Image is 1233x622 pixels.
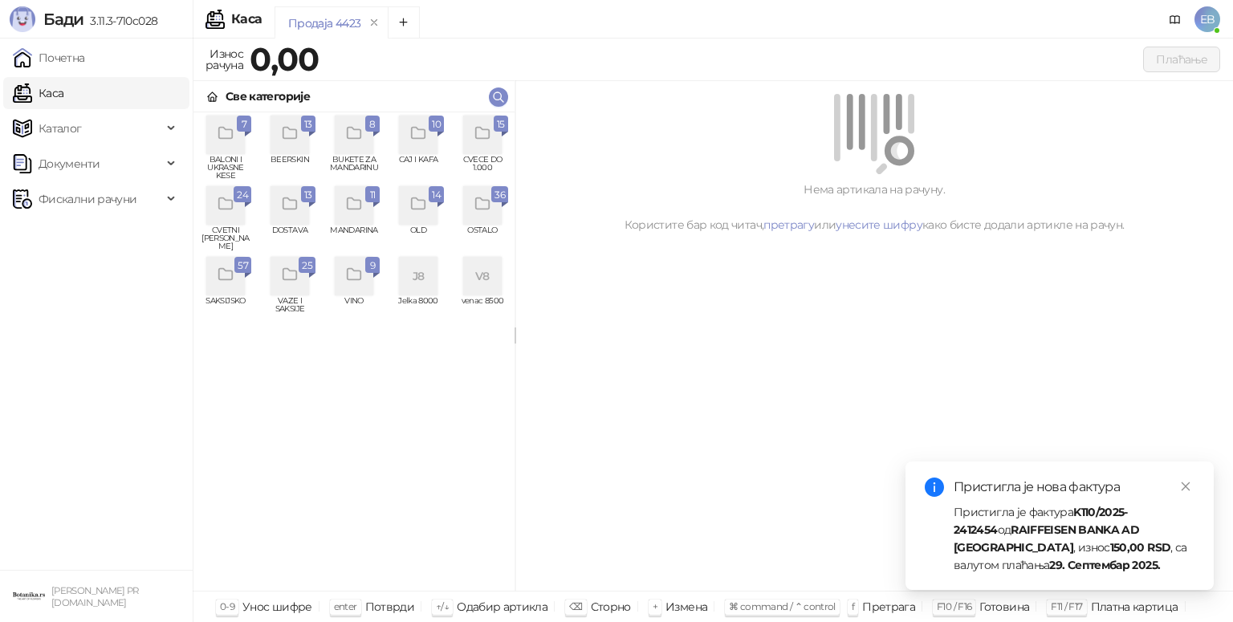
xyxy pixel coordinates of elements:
div: J8 [399,257,437,295]
span: BUKETE ZA MANDARINU [328,156,380,180]
span: BEERSKIN [264,156,315,180]
small: [PERSON_NAME] PR [DOMAIN_NAME] [51,585,139,608]
span: VINO [328,297,380,321]
span: Бади [43,10,83,29]
a: Каса [13,77,63,109]
img: Logo [10,6,35,32]
span: 14 [432,186,441,204]
span: 0-9 [220,600,234,612]
a: унесите шифру [836,217,922,232]
div: Нема артикала на рачуну. Користите бар код читач, или како бисте додали артикле на рачун. [535,181,1214,234]
a: претрагу [763,217,814,232]
span: 13 [304,186,312,204]
span: OSTALO [457,226,508,250]
span: ↑/↓ [436,600,449,612]
span: 8 [368,116,376,133]
span: F11 / F17 [1051,600,1082,612]
strong: RAIFFEISEN BANKA AD [GEOGRAPHIC_DATA] [954,522,1139,555]
div: Претрага [862,596,915,617]
span: 25 [302,257,312,274]
span: 36 [494,186,505,204]
span: MANDARINA [328,226,380,250]
div: Продаја 4423 [288,14,360,32]
span: 13 [304,116,312,133]
span: CVECE DO 1.000 [457,156,508,180]
strong: 29. Септембар 2025. [1049,558,1160,572]
button: Add tab [388,6,420,39]
span: 9 [368,257,376,274]
span: VAZE I SAKSIJE [264,297,315,321]
span: venac 8500 [457,297,508,321]
span: 11 [368,186,376,204]
div: Готовина [979,596,1029,617]
div: Потврди [365,596,415,617]
div: grid [193,112,515,591]
div: Пристигла је фактура од , износ , са валутом плаћања [954,503,1194,574]
span: F10 / F16 [937,600,971,612]
button: remove [364,16,385,30]
div: Износ рачуна [202,43,246,75]
span: 7 [240,116,248,133]
span: Фискални рачуни [39,183,136,215]
div: Платна картица [1091,596,1178,617]
div: Каса [231,13,262,26]
span: EB [1194,6,1220,32]
span: 57 [238,257,248,274]
strong: 0,00 [250,39,319,79]
span: enter [334,600,357,612]
span: + [653,600,657,612]
span: f [852,600,854,612]
div: V8 [463,257,502,295]
span: 10 [432,116,441,133]
a: Почетна [13,42,85,74]
span: OLD [393,226,444,250]
div: Сторно [591,596,631,617]
span: SAKSIJSKO [200,297,251,321]
div: Унос шифре [242,596,312,617]
span: close [1180,481,1191,492]
button: Плаћање [1143,47,1220,72]
span: CVETNI [PERSON_NAME] [200,226,251,250]
div: Све категорије [226,87,310,105]
span: Каталог [39,112,82,144]
span: info-circle [925,478,944,497]
strong: K110/2025-2412454 [954,505,1128,537]
span: ⌫ [569,600,582,612]
span: CAJ I KAFA [393,156,444,180]
span: DOSTAVA [264,226,315,250]
div: Одабир артикла [457,596,547,617]
span: ⌘ command / ⌃ control [729,600,836,612]
span: 24 [237,186,248,204]
div: Измена [665,596,707,617]
strong: 150,00 RSD [1110,540,1171,555]
img: 64x64-companyLogo-0e2e8aaa-0bd2-431b-8613-6e3c65811325.png [13,580,45,612]
div: Пристигла је нова фактура [954,478,1194,497]
a: Close [1177,478,1194,495]
a: Документација [1162,6,1188,32]
span: 3.11.3-710c028 [83,14,157,28]
span: 15 [497,116,505,133]
span: BALONI I UKRASNE KESE [200,156,251,180]
span: Документи [39,148,100,180]
span: Jelka 8000 [393,297,444,321]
